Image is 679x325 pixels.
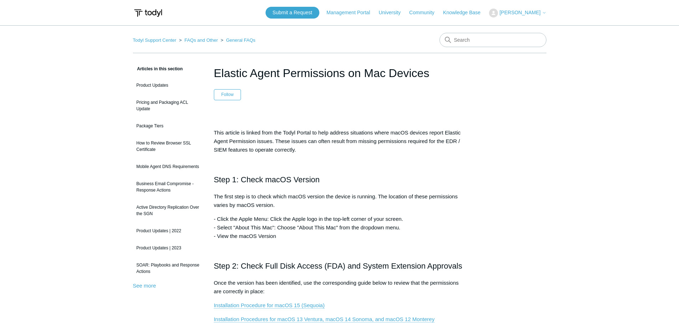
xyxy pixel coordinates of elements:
[499,10,540,15] span: [PERSON_NAME]
[443,9,488,16] a: Knowledge Base
[214,302,325,309] a: Installation Procedure for macOS 15 (Sequoia)
[214,128,465,154] p: This article is linked from the Todyl Portal to help address situations where macOS devices repor...
[133,283,156,289] a: See more
[133,241,203,255] a: Product Updates | 2023
[133,136,203,156] a: How to Review Browser SSL Certificate
[133,66,183,71] span: Articles in this section
[133,200,203,220] a: Active Directory Replication Over the SGN
[326,9,377,16] a: Management Portal
[489,9,546,17] button: [PERSON_NAME]
[133,119,203,133] a: Package Tiers
[214,316,434,323] a: Installation Procedures for macOS 13 Ventura, macOS 14 Sonoma, and macOS 12 Monterey
[266,7,319,19] a: Submit a Request
[133,160,203,173] a: Mobile Agent DNS Requirements
[226,37,255,43] a: General FAQs
[439,33,546,47] input: Search
[214,65,465,82] h1: Elastic Agent Permissions on Mac Devices
[214,215,465,240] p: - Click the Apple Menu: Click the Apple logo in the top-left corner of your screen. - Select "Abo...
[379,9,407,16] a: University
[214,192,465,209] p: The first step is to check which macOS version the device is running. The location of these permi...
[133,37,176,43] a: Todyl Support Center
[219,37,256,43] li: General FAQs
[133,78,203,92] a: Product Updates
[133,37,178,43] li: Todyl Support Center
[178,37,219,43] li: FAQs and Other
[214,173,465,186] h2: Step 1: Check macOS Version
[133,258,203,278] a: SOAR: Playbooks and Response Actions
[214,89,241,100] button: Follow Article
[214,279,465,296] p: Once the version has been identified, use the corresponding guide below to review that the permis...
[214,260,465,272] h2: Step 2: Check Full Disk Access (FDA) and System Extension Approvals
[133,6,163,20] img: Todyl Support Center Help Center home page
[184,37,218,43] a: FAQs and Other
[133,96,203,116] a: Pricing and Packaging ACL Update
[409,9,442,16] a: Community
[133,177,203,197] a: Business Email Compromise - Response Actions
[133,224,203,238] a: Product Updates | 2022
